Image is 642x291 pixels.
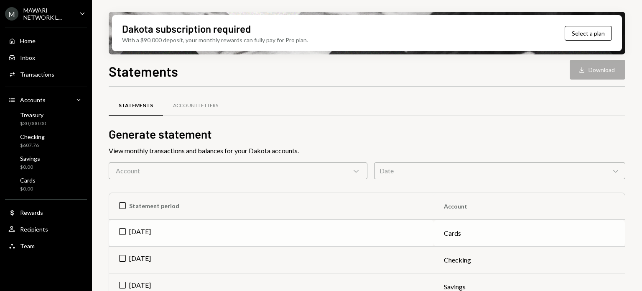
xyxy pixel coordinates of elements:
[5,238,87,253] a: Team
[23,7,73,21] div: MAWARI NETWORK L...
[109,63,178,80] h1: Statements
[20,96,46,103] div: Accounts
[20,242,35,250] div: Team
[109,162,367,179] div: Account
[5,152,87,173] a: Savings$0.00
[5,109,87,129] a: Treasury$30,000.00
[122,22,251,36] div: Dakota subscription required
[434,193,625,220] th: Account
[5,50,87,65] a: Inbox
[565,26,612,41] button: Select a plan
[5,131,87,151] a: Checking$607.76
[20,120,46,127] div: $30,000.00
[5,67,87,82] a: Transactions
[20,111,46,118] div: Treasury
[5,205,87,220] a: Rewards
[20,155,40,162] div: Savings
[5,92,87,107] a: Accounts
[119,102,153,109] div: Statements
[109,126,625,142] h2: Generate statement
[5,7,18,21] div: M
[20,54,35,61] div: Inbox
[374,162,625,179] div: Date
[434,247,625,273] td: Checking
[5,221,87,237] a: Recipients
[20,37,36,44] div: Home
[109,95,163,116] a: Statements
[163,95,228,116] a: Account Letters
[20,185,36,193] div: $0.00
[20,142,45,149] div: $607.76
[20,226,48,233] div: Recipients
[20,71,54,78] div: Transactions
[173,102,218,109] div: Account Letters
[5,33,87,48] a: Home
[20,177,36,184] div: Cards
[20,164,40,171] div: $0.00
[5,174,87,194] a: Cards$0.00
[20,133,45,140] div: Checking
[109,146,625,156] div: View monthly transactions and balances for your Dakota accounts.
[20,209,43,216] div: Rewards
[434,220,625,247] td: Cards
[122,36,308,44] div: With a $90,000 deposit, your monthly rewards can fully pay for Pro plan.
